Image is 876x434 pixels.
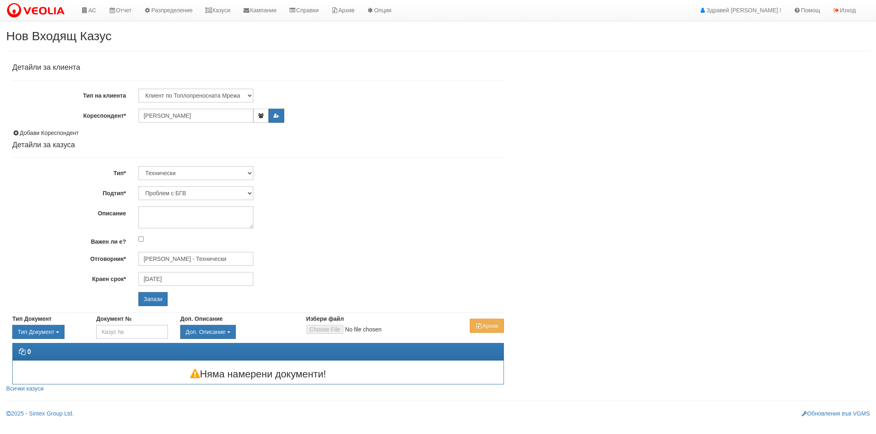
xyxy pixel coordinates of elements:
input: Запази [138,292,168,306]
input: Казус № [96,325,168,339]
label: Краен срок* [6,272,132,283]
h4: Детайли за казуса [12,141,504,149]
span: Доп. Описание [186,329,225,335]
label: Документ № [96,315,131,323]
label: Описание [6,206,132,217]
label: Тип Документ [12,315,52,323]
label: Отговорник* [6,252,132,263]
input: Търсене по Име / Имейл [138,272,253,286]
button: Доп. Описание [180,325,236,339]
div: Двоен клик, за изчистване на избраната стойност. [180,325,294,339]
a: Обновления във VGMS [802,410,870,417]
button: Архив [470,319,504,333]
img: VeoliaLogo.png [6,2,69,19]
label: Тип на клиента [6,89,132,100]
a: Всички казуси [6,385,44,392]
label: Важен ли е? [6,235,132,246]
input: ЕГН/Име/Адрес/Аб.№/Парт.№/Тел./Email [138,109,253,123]
h2: Нов Входящ Казус [6,29,870,43]
a: 2025 - Sintex Group Ltd. [6,410,74,417]
h4: Детайли за клиента [12,64,504,72]
h3: Няма намерени документи! [13,369,504,379]
label: Подтип* [6,186,132,197]
label: Кореспондент* [6,109,132,120]
strong: 0 [27,348,31,355]
div: Добави Кореспондент [12,129,504,137]
button: Тип Документ [12,325,64,339]
span: Тип Документ [18,329,54,335]
label: Избери файл [306,315,344,323]
input: Търсене по Име / Имейл [138,252,253,266]
label: Доп. Описание [180,315,223,323]
div: Двоен клик, за изчистване на избраната стойност. [12,325,84,339]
